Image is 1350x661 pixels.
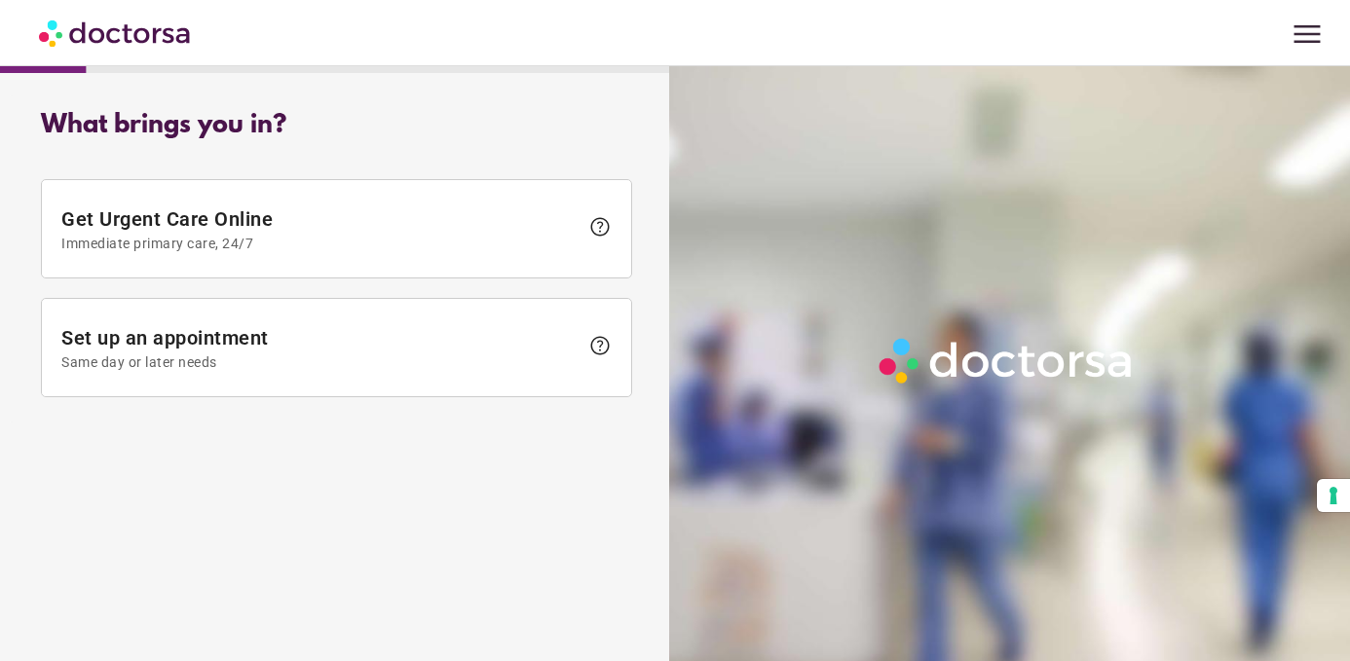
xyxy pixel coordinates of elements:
span: Immediate primary care, 24/7 [61,236,579,251]
span: help [588,334,612,357]
img: Doctorsa.com [39,11,193,55]
span: Set up an appointment [61,326,579,370]
span: help [588,215,612,239]
img: Logo-Doctorsa-trans-White-partial-flat.png [872,331,1142,391]
span: menu [1289,16,1326,53]
button: Your consent preferences for tracking technologies [1317,479,1350,512]
span: Get Urgent Care Online [61,207,579,251]
div: What brings you in? [41,111,632,140]
span: Same day or later needs [61,354,579,370]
